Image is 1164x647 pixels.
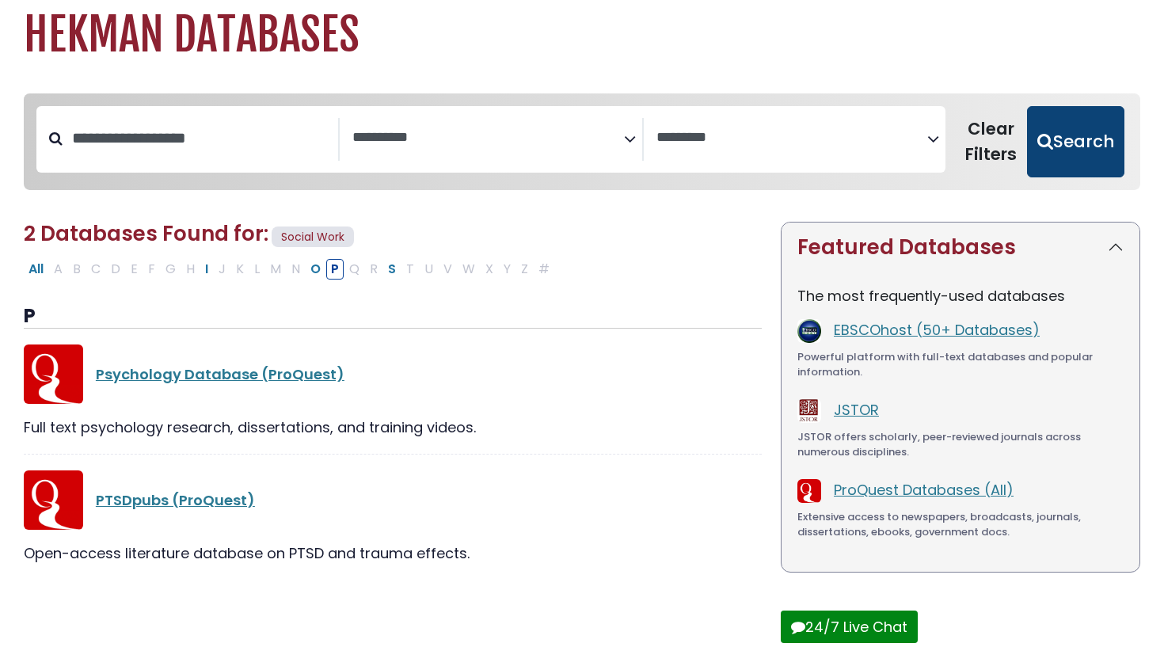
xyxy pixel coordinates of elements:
div: Alpha-list to filter by first letter of database name [24,258,556,278]
a: PTSDpubs (ProQuest) [96,490,255,510]
p: The most frequently-used databases [797,285,1124,306]
a: EBSCOhost (50+ Databases) [834,320,1040,340]
button: Filter Results I [200,259,213,280]
button: Featured Databases [782,223,1139,272]
a: JSTOR [834,400,879,420]
nav: Search filters [24,93,1140,190]
input: Search database by title or keyword [63,125,338,151]
button: Filter Results O [306,259,325,280]
button: Filter Results P [326,259,344,280]
span: 2 Databases Found for: [24,219,268,248]
button: All [24,259,48,280]
textarea: Search [656,130,927,147]
h3: P [24,305,762,329]
textarea: Search [352,130,623,147]
button: Clear Filters [955,106,1027,177]
a: ProQuest Databases (All) [834,480,1014,500]
button: Submit for Search Results [1027,106,1124,177]
div: Open-access literature database on PTSD and trauma effects. [24,542,762,564]
button: 24/7 Live Chat [781,611,918,643]
span: Social Work [272,226,354,248]
h1: Hekman Databases [24,9,1140,62]
div: Full text psychology research, dissertations, and training videos. [24,417,762,438]
div: Powerful platform with full-text databases and popular information. [797,349,1124,380]
a: Psychology Database (ProQuest) [96,364,344,384]
div: Extensive access to newspapers, broadcasts, journals, dissertations, ebooks, government docs. [797,509,1124,540]
button: Filter Results S [383,259,401,280]
div: JSTOR offers scholarly, peer-reviewed journals across numerous disciplines. [797,429,1124,460]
